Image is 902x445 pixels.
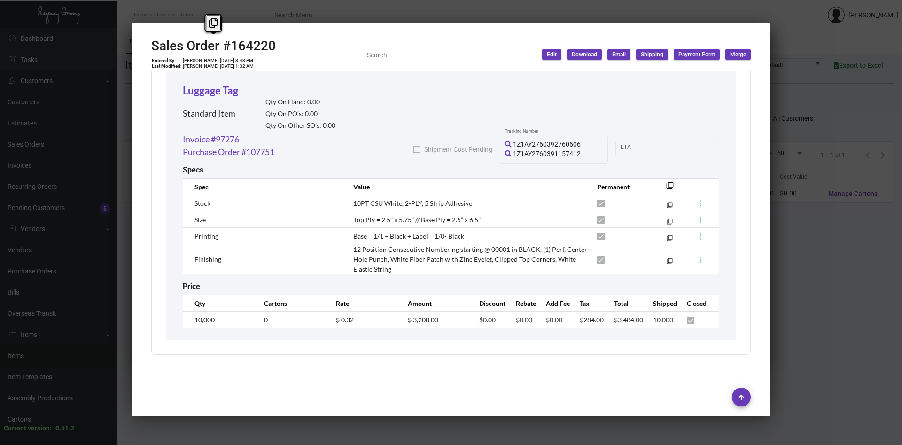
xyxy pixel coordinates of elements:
[580,316,604,324] span: $284.00
[194,216,206,224] span: Size
[667,237,673,243] mat-icon: filter_none
[605,295,644,312] th: Total
[183,109,235,119] h2: Standard Item
[516,316,532,324] span: $0.00
[55,423,74,433] div: 0.51.2
[653,316,673,324] span: 10,000
[513,150,581,157] span: 1Z1AY2760391157412
[353,232,464,240] span: Base = 1/1 – Black + Label = 1/0- Black
[255,295,327,312] th: Cartons
[194,199,210,207] span: Stock
[151,63,182,69] td: Last Modified:
[674,49,720,60] button: Payment Form
[344,179,588,195] th: Value
[588,179,652,195] th: Permanent
[641,51,663,59] span: Shipping
[730,51,746,59] span: Merge
[479,316,496,324] span: $0.00
[183,282,200,291] h2: Price
[537,295,570,312] th: Add Fee
[470,295,506,312] th: Discount
[636,49,668,60] button: Shipping
[353,245,587,273] span: 12 Position Consecutive Numbering starting @ 00001 in BLACK, (1) Perf, Center Hole Punch, White F...
[614,316,643,324] span: $3,484.00
[658,146,703,153] input: End date
[194,232,218,240] span: Printing
[667,260,673,266] mat-icon: filter_none
[567,49,602,60] button: Download
[182,63,254,69] td: [PERSON_NAME] [DATE] 1:32 AM
[327,295,398,312] th: Rate
[194,255,221,263] span: Finishing
[667,220,673,226] mat-icon: filter_none
[4,423,52,433] div: Current version:
[677,295,719,312] th: Closed
[265,98,335,106] h2: Qty On Hand: 0.00
[353,216,481,224] span: Top Ply = 2.5” x 5.75” // Base Ply = 2.5” x 6.5”
[353,199,472,207] span: 10PT CSU White, 2-PLY, 5 Strip Adhesive
[183,179,344,195] th: Spec
[265,122,335,130] h2: Qty On Other SO’s: 0.00
[151,38,276,54] h2: Sales Order #164220
[398,295,470,312] th: Amount
[183,84,238,97] a: Luggage Tag
[542,49,561,60] button: Edit
[725,49,751,60] button: Merge
[607,49,630,60] button: Email
[183,295,255,312] th: Qty
[644,295,677,312] th: Shipped
[183,133,239,146] a: Invoice #97276
[612,51,626,59] span: Email
[151,58,182,63] td: Entered By:
[621,146,650,153] input: Start date
[506,295,537,312] th: Rebate
[513,141,581,148] span: 1Z1AY2760392760606
[570,295,604,312] th: Tax
[678,51,715,59] span: Payment Form
[666,185,674,192] mat-icon: filter_none
[546,316,562,324] span: $0.00
[572,51,597,59] span: Download
[424,144,492,155] span: Shipment Cost Pending
[183,146,274,158] a: Purchase Order #107751
[209,18,218,28] i: Copy
[265,110,335,118] h2: Qty On PO’s: 0.00
[547,51,557,59] span: Edit
[667,204,673,210] mat-icon: filter_none
[183,165,203,174] h2: Specs
[182,58,254,63] td: [PERSON_NAME] [DATE] 3:43 PM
